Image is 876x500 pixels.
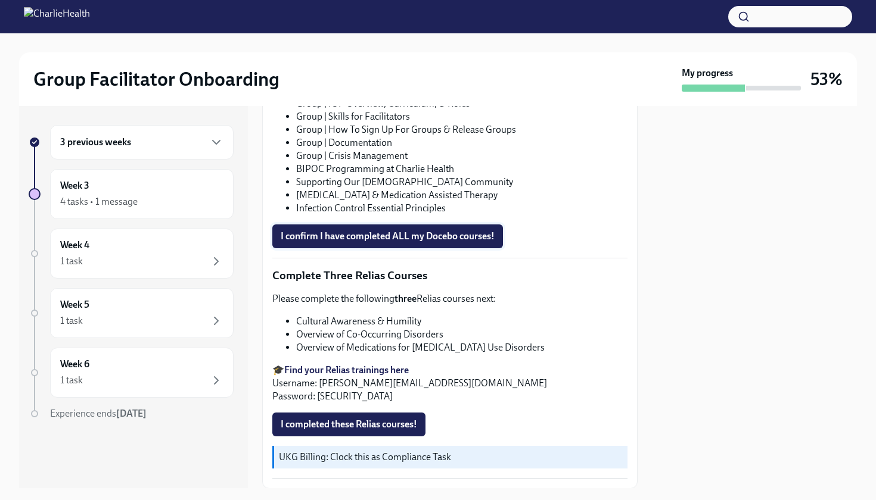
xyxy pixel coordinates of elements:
h6: Week 4 [60,239,89,252]
h3: 53% [810,68,843,90]
h2: Group Facilitator Onboarding [33,67,279,91]
p: Please complete the following Relias courses next: [272,292,628,305]
strong: My progress [682,67,733,80]
li: Infection Control Essential Principles [296,202,628,215]
li: Supporting Our [DEMOGRAPHIC_DATA] Community [296,176,628,189]
li: Group | How To Sign Up For Groups & Release Groups [296,123,628,136]
p: UKG Billing: Clock this as Compliance Task [279,451,623,464]
button: I confirm I have completed ALL my Docebo courses! [272,224,503,248]
li: BIPOC Programming at Charlie Health [296,162,628,176]
span: Experience ends [50,408,147,419]
div: 1 task [60,255,83,268]
span: I completed these Relias courses! [281,418,417,430]
div: 1 task [60,374,83,387]
a: Week 51 task [29,288,234,338]
h6: Week 3 [60,179,89,192]
button: I completed these Relias courses! [272,412,425,436]
p: 🎓 Username: [PERSON_NAME][EMAIL_ADDRESS][DOMAIN_NAME] Password: [SECURITY_DATA] [272,364,628,403]
li: Cultural Awareness & Humility [296,315,628,328]
li: Overview of Medications for [MEDICAL_DATA] Use Disorders [296,341,628,354]
img: CharlieHealth [24,7,90,26]
h6: Week 6 [60,358,89,371]
a: Find your Relias trainings here [284,364,409,376]
li: [MEDICAL_DATA] & Medication Assisted Therapy [296,189,628,202]
strong: three [394,293,417,304]
li: Group | Crisis Management [296,149,628,162]
li: Group | Skills for Facilitators [296,110,628,123]
strong: [DATE] [116,408,147,419]
h6: 3 previous weeks [60,136,131,149]
h6: Week 5 [60,298,89,311]
a: Week 41 task [29,229,234,279]
a: Week 61 task [29,348,234,398]
li: Group | Documentation [296,136,628,149]
span: I confirm I have completed ALL my Docebo courses! [281,230,495,242]
p: Complete Three Relias Courses [272,268,628,283]
div: 1 task [60,314,83,327]
a: Week 34 tasks • 1 message [29,169,234,219]
div: 3 previous weeks [50,125,234,160]
div: 4 tasks • 1 message [60,195,138,208]
li: Overview of Co-Occurring Disorders [296,328,628,341]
